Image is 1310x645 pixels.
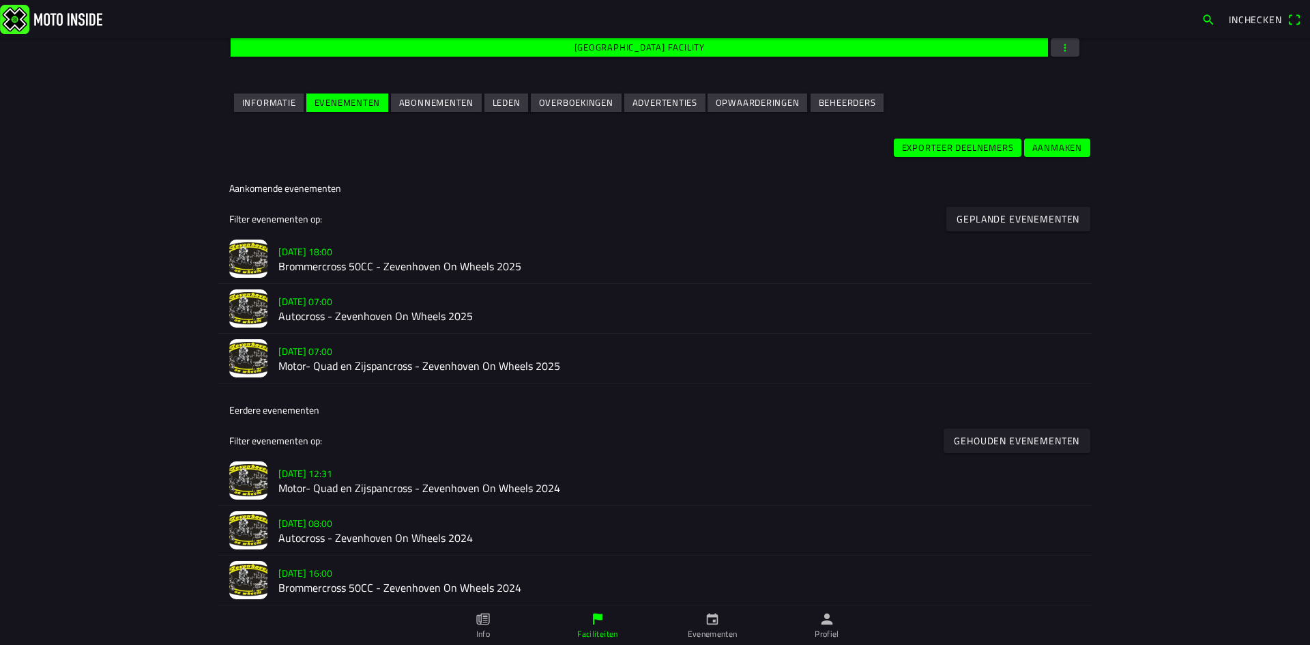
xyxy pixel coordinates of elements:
ion-label: Filter evenementen op: [229,433,322,448]
ion-button: Exporteer deelnemers [894,139,1021,157]
ion-button: Aanmaken [1024,139,1090,157]
h2: Brommercross 50CC - Zevenhoven On Wheels 2024 [278,582,1081,594]
h2: Motor- Quad en Zijspancross - Zevenhoven On Wheels 2024 [278,482,1081,495]
ion-label: Eerdere evenementen [229,403,319,417]
ion-button: Informatie [234,94,304,112]
ion-label: Info [476,628,490,640]
ion-button: Advertenties [624,94,705,112]
ion-text: [DATE] 16:00 [278,566,332,580]
ion-label: Profiel [815,628,839,640]
ion-label: Filter evenementen op: [229,212,322,226]
h2: Autocross - Zevenhoven On Wheels 2024 [278,532,1081,545]
ion-icon: paper [476,612,491,627]
ion-icon: flag [590,612,605,627]
h2: Brommercross 50CC - Zevenhoven On Wheels 2025 [278,260,1081,273]
a: Incheckenqr scanner [1222,8,1307,31]
ion-button: Beheerders [811,94,884,112]
ion-label: Evenementen [688,628,738,640]
a: search [1195,8,1222,31]
img: ZWpMevB2HtM9PSRG0DOL5BeeSKRJMujE3mbAFX0B.jpg [229,240,267,278]
ion-text: [DATE] 12:31 [278,466,332,481]
img: ym7zd07UakFQaleHQQVX3MjOpSWNDAaosxiDTUKw.jpg [229,339,267,377]
ion-text: [DATE] 07:00 [278,344,332,358]
ion-button: Overboekingen [531,94,622,112]
ion-text: Gehouden evenementen [955,435,1080,445]
ion-button: Abonnementen [391,94,482,112]
ion-button: Leden [484,94,528,112]
img: mBcQMagLMxzNEVoW9kWH8RIERBgDR7O2pMCJ3QD2.jpg [229,289,267,328]
ion-label: Faciliteiten [577,628,617,640]
span: Inchecken [1229,12,1282,27]
ion-button: [GEOGRAPHIC_DATA] facility [231,38,1048,57]
img: 8WywVYluVDwxrJPCEc7hqhRuFUIp0Cj2Nb0hw1Ev.jpg [229,511,267,549]
h2: Motor- Quad en Zijspancross - Zevenhoven On Wheels 2025 [278,360,1081,373]
ion-text: Geplande evenementen [957,214,1080,223]
ion-icon: calendar [705,612,720,627]
ion-text: [DATE] 07:00 [278,294,332,309]
img: SZr49inwxzpHF9o4H9IpgoOihSAAUL9NuT4VB7sC.jpg [229,561,267,599]
ion-label: Aankomende evenementen [229,181,341,195]
ion-text: [DATE] 18:00 [278,244,332,259]
ion-text: [DATE] 08:00 [278,516,332,530]
h2: Autocross - Zevenhoven On Wheels 2025 [278,310,1081,323]
ion-button: Evenementen [306,94,388,112]
img: 5V9z248OmdJhAXpf9Fr3D1xyaDhnU1mWVPNkwQAI.jpg [229,461,267,500]
ion-button: Opwaarderingen [708,94,807,112]
ion-icon: person [819,612,834,627]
